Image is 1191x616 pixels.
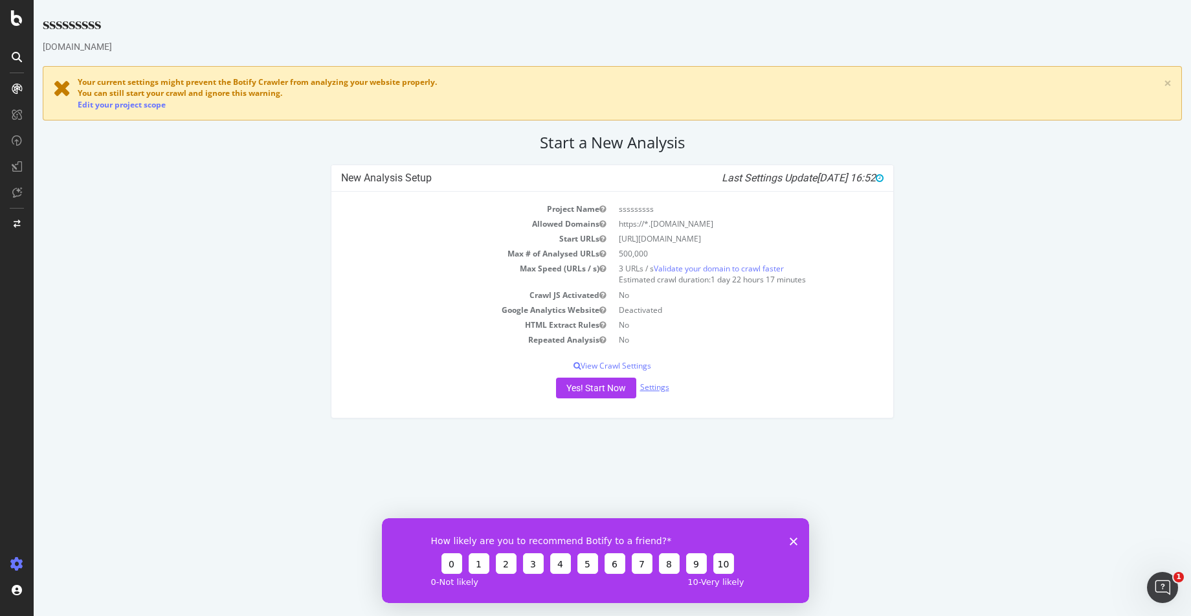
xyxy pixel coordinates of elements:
span: 1 [1174,572,1184,582]
td: Google Analytics Website [307,302,579,317]
td: HTML Extract Rules [307,317,579,332]
p: View Crawl Settings [307,360,850,371]
td: No [579,288,850,302]
td: Max Speed (URLs / s) [307,261,579,287]
iframe: Intercom live chat [1147,572,1178,603]
td: sssssssss [579,201,850,216]
td: Repeated Analysis [307,332,579,347]
span: Your current settings might prevent the Botify Crawler from analyzing your website properly. [44,76,403,87]
button: Yes! Start Now [522,378,603,398]
td: 3 URLs / s Estimated crawl duration: [579,261,850,287]
div: [DOMAIN_NAME] [9,40,1148,53]
a: × [1130,76,1138,90]
td: No [579,332,850,347]
td: Start URLs [307,231,579,246]
a: Settings [607,382,636,393]
span: You can still start your crawl and ignore this warning. [44,87,249,98]
a: Validate your domain to crawl faster [620,263,750,274]
td: Allowed Domains [307,216,579,231]
a: Edit your project scope [44,99,132,110]
span: 1 day 22 hours 17 minutes [677,274,772,285]
h2: Start a New Analysis [9,133,1148,152]
td: Max # of Analysed URLs [307,246,579,261]
td: Project Name [307,201,579,216]
h4: New Analysis Setup [307,172,850,185]
i: Last Settings Update [688,172,850,185]
td: https://*.[DOMAIN_NAME] [579,216,850,231]
td: Crawl JS Activated [307,288,579,302]
td: 500,000 [579,246,850,261]
span: [DATE] 16:52 [783,172,850,184]
td: No [579,317,850,332]
td: [URL][DOMAIN_NAME] [579,231,850,246]
div: sssssssss [9,13,1148,40]
iframe: Survey from Botify [382,518,809,603]
td: Deactivated [579,302,850,317]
